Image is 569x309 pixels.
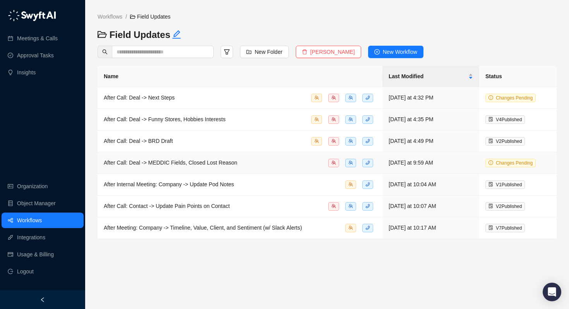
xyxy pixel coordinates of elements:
span: Last Modified [389,72,467,81]
span: team [314,95,319,100]
td: [DATE] at 9:59 AM [382,152,479,174]
td: [DATE] at 10:07 AM [382,196,479,217]
span: team [331,139,336,143]
span: V 1 Published [496,182,522,187]
span: folder-add [246,49,252,55]
a: Workflows [96,12,124,21]
a: Usage & Billing [17,247,54,262]
span: edit [172,30,181,39]
span: V 4 Published [496,117,522,122]
li: / [125,12,127,21]
a: Insights [17,65,36,80]
span: After Call: Deal -> Funny Stores, Hobbies Interests [104,116,226,122]
span: team [348,117,353,122]
th: Name [98,66,382,87]
span: team [348,204,353,208]
span: phone [365,182,370,187]
span: phone [365,225,370,230]
span: After Meeting: Company -> Timeline, Value, Client, and Sentiment (w/ Slack Alerts) [104,225,302,231]
span: team [331,204,336,208]
span: Logout [17,264,34,279]
span: [PERSON_NAME] [310,48,355,56]
span: info-circle [488,160,493,165]
span: logout [8,269,13,274]
span: team [331,160,336,165]
td: [DATE] at 4:49 PM [382,130,479,152]
span: team [348,95,353,100]
span: Changes Pending [496,160,533,166]
span: plus-circle [374,49,380,55]
span: After Internal Meeting: Company -> Update Pod Notes [104,181,234,187]
span: team [331,95,336,100]
span: New Workflow [383,48,417,56]
a: Object Manager [17,196,56,211]
td: [DATE] at 10:04 AM [382,174,479,196]
a: Workflows [17,213,42,228]
span: phone [365,139,370,143]
div: Open Intercom Messenger [543,283,561,301]
span: left [40,297,45,302]
span: search [102,49,108,55]
span: V 2 Published [496,204,522,209]
span: phone [365,95,370,100]
span: team [314,117,319,122]
span: After Call: Contact -> Update Pain Points on Contact [104,203,230,209]
span: team [348,139,353,143]
span: phone [365,160,370,165]
a: Meetings & Calls [17,31,58,46]
h3: Field Updates [98,29,261,41]
span: file-done [488,204,493,208]
span: Field Updates [130,14,170,20]
button: Edit [172,29,181,41]
span: filter [224,49,230,55]
button: [PERSON_NAME] [296,46,361,58]
span: New Folder [255,48,283,56]
span: team [348,160,353,165]
a: Organization [17,179,48,194]
td: [DATE] at 4:35 PM [382,109,479,130]
td: [DATE] at 10:17 AM [382,217,479,239]
span: After Call: Deal -> MEDDIC Fields, Closed Lost Reason [104,160,237,166]
span: Changes Pending [496,95,533,101]
span: team [348,225,353,230]
span: folder-open [130,14,135,19]
a: Approval Tasks [17,48,54,63]
span: phone [365,117,370,122]
span: info-circle [488,95,493,100]
span: delete [302,49,307,55]
span: After Call: Deal -> Next Steps [104,94,175,101]
span: file-done [488,139,493,143]
th: Status [479,66,557,87]
span: file-done [488,117,493,122]
button: New Workflow [368,46,423,58]
span: team [331,117,336,122]
span: phone [365,204,370,208]
span: team [314,139,319,143]
span: file-done [488,182,493,187]
span: After Call: Deal -> BRD Draft [104,138,173,144]
button: New Folder [240,46,289,58]
span: team [348,182,353,187]
span: folder-open [98,30,107,39]
span: V 7 Published [496,225,522,231]
img: logo-05li4sbe.png [8,10,56,21]
td: [DATE] at 4:32 PM [382,87,479,109]
span: V 2 Published [496,139,522,144]
span: file-done [488,225,493,230]
a: Integrations [17,230,45,245]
